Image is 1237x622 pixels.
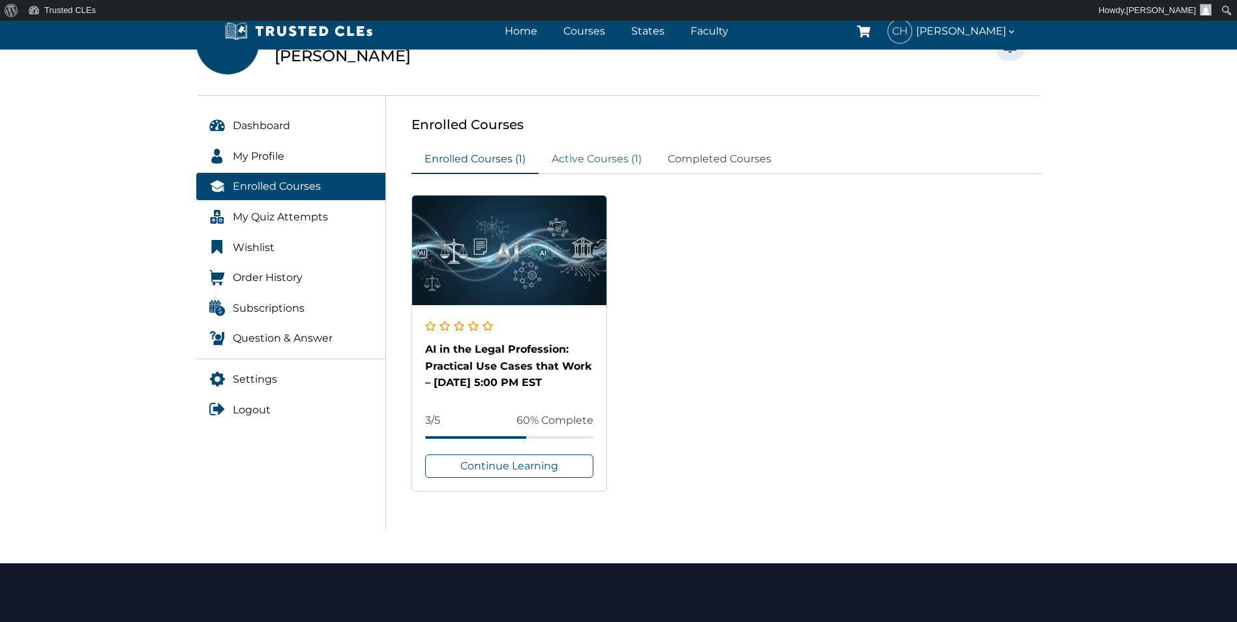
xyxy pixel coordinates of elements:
[233,209,328,226] span: My Quiz Attempts
[233,148,284,165] span: My Profile
[233,239,275,256] span: Wishlist
[196,173,386,200] a: Enrolled Courses
[196,264,386,291] a: Order History
[233,269,303,286] span: Order History
[196,295,386,322] a: Subscriptions
[425,412,440,429] span: 3/5
[221,22,377,41] img: Trusted CLEs
[275,44,411,68] div: [PERSON_NAME]
[916,22,1017,40] span: [PERSON_NAME]
[628,22,668,40] a: States
[233,178,321,195] span: Enrolled Courses
[196,366,386,393] a: Settings
[233,371,277,388] span: Settings
[196,396,386,424] a: Logout
[233,330,333,347] span: Question & Answer
[425,343,591,389] a: AI in the Legal Profession: Practical Use Cases that Work – [DATE] 5:00 PM EST
[888,20,912,43] span: CH
[196,203,386,231] a: My Quiz Attempts
[1126,5,1196,15] span: [PERSON_NAME]
[687,22,732,40] a: Faculty
[425,454,594,478] a: Continue Learning
[233,300,305,317] span: Subscriptions
[233,117,290,134] span: Dashboard
[516,412,593,429] span: 60% Complete
[655,145,784,174] a: Completed Courses
[411,114,1041,135] div: Enrolled Courses
[411,145,539,174] a: Enrolled Courses (1)
[196,234,386,261] a: Wishlist
[196,143,386,170] a: My Profile
[412,196,607,305] img: AI in the Legal Profession: Practical Use Cases that Work – 10/15 – 5:00 PM EST
[539,145,655,174] a: Active Courses (1)
[196,112,386,140] a: Dashboard
[560,22,608,40] a: Courses
[501,22,541,40] a: Home
[196,325,386,352] a: Question & Answer
[233,402,271,419] span: Logout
